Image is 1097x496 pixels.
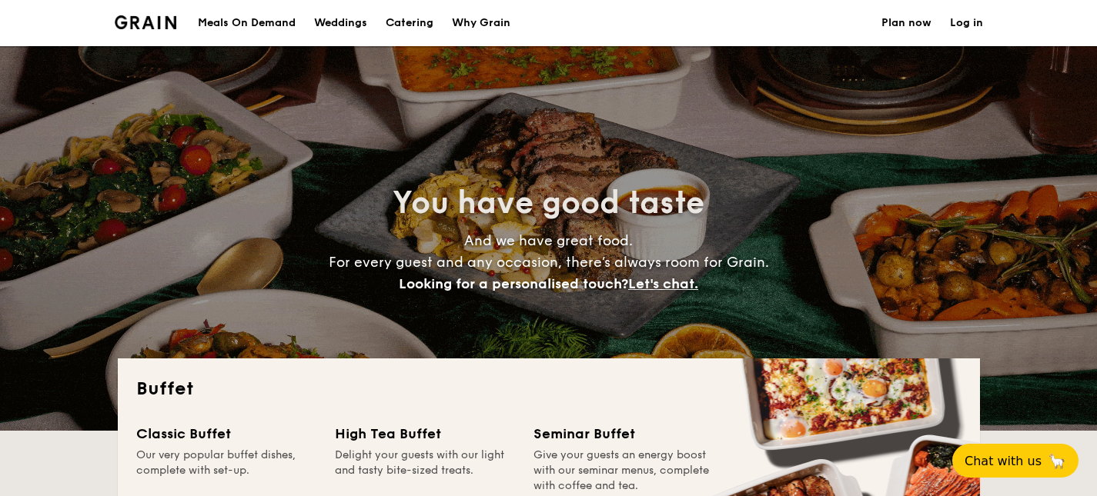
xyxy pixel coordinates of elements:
div: Seminar Buffet [533,423,714,444]
a: Logotype [115,15,177,29]
h2: Buffet [136,377,962,401]
div: High Tea Buffet [335,423,515,444]
button: Chat with us🦙 [952,444,1079,478]
div: Delight your guests with our light and tasty bite-sized treats. [335,448,515,494]
span: Chat with us [965,454,1042,468]
div: Our very popular buffet dishes, complete with set-up. [136,448,316,494]
span: You have good taste [393,185,704,221]
div: Give your guests an energy boost with our seminar menus, complete with coffee and tea. [533,448,714,494]
span: And we have great food. For every guest and any occasion, there’s always room for Grain. [329,232,769,292]
div: Classic Buffet [136,423,316,444]
span: Let's chat. [628,275,698,292]
span: Looking for a personalised touch? [399,275,628,292]
img: Grain [115,15,177,29]
span: 🦙 [1048,452,1066,470]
